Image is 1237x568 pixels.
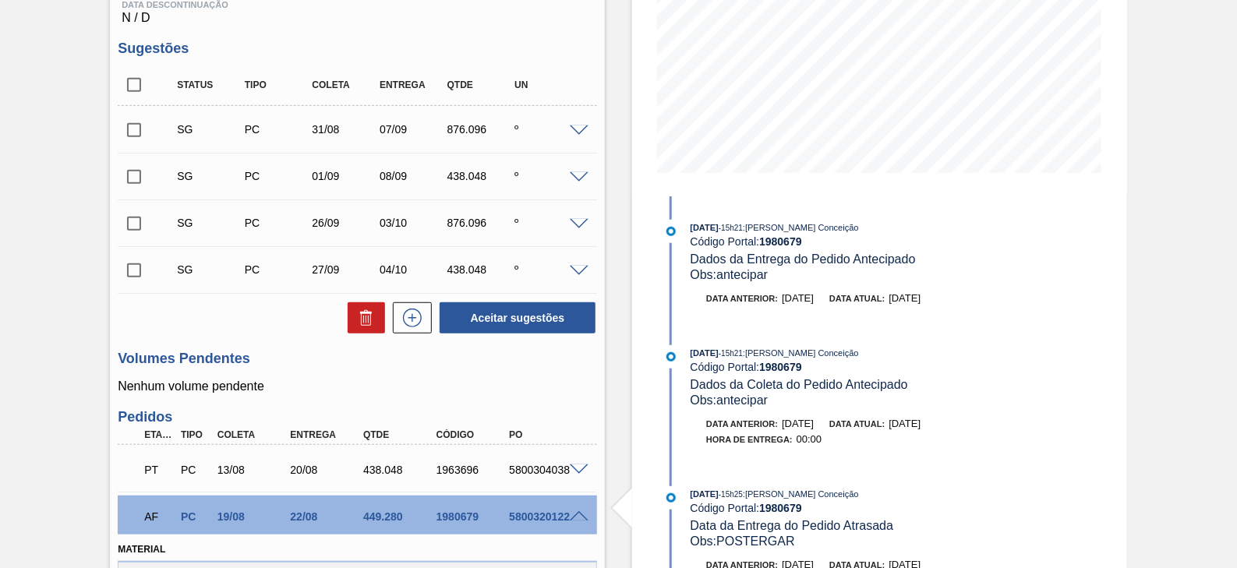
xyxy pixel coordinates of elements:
[889,292,921,304] font: [DATE]
[181,464,196,476] font: PC
[376,217,450,229] div: 03/10/2025
[691,378,908,391] font: Dados da Coleta do Pedido Antecipado
[118,379,264,393] font: Nenhum volume pendente
[214,464,294,476] div: 13/08/2025
[721,490,743,499] font: 15h25
[177,464,214,476] div: Pedido de Compra
[290,464,317,476] font: 20/08
[359,510,440,523] div: 449.280
[177,123,193,136] font: SG
[312,123,339,136] font: 31/08
[691,235,760,248] font: Código Portal:
[118,544,165,555] font: Material
[380,123,407,136] font: 07/09
[144,510,158,523] font: AF
[471,312,565,324] font: Aceitar sugestões
[376,123,450,136] div: 07/09/2025
[505,510,585,523] div: 5800320122
[245,217,260,229] font: PC
[144,429,175,440] font: Etapa
[363,464,403,476] font: 438.048
[363,429,389,440] font: Qtde
[666,227,676,236] img: atual
[340,302,385,333] div: Excluir sugestões
[721,349,743,358] font: 15h21
[380,217,407,229] font: 03/10
[829,294,885,303] font: Data atual:
[173,263,247,276] div: Sugestão Criada
[173,170,247,182] div: Sugestão Criada
[286,464,366,476] div: 20/08/2025
[691,489,719,499] font: [DATE]
[514,170,518,182] font: º
[721,224,743,232] font: 15h21
[514,217,518,229] font: º
[217,464,245,476] font: 13/08
[447,170,487,182] font: 438.048
[177,263,193,276] font: SG
[745,223,859,232] font: [PERSON_NAME] Conceição
[241,217,315,229] div: Pedido de Compra
[514,79,528,90] font: UN
[245,170,260,182] font: PC
[743,348,745,358] font: :
[245,79,267,90] font: Tipo
[666,352,676,362] img: atual
[140,453,177,487] div: Pedido em Trânsito
[509,429,522,440] font: PO
[514,263,518,276] font: º
[290,429,336,440] font: Entrega
[889,418,921,429] font: [DATE]
[759,502,802,514] font: 1980679
[691,223,719,232] font: [DATE]
[312,217,339,229] font: 26/09
[716,393,768,407] font: antecipar
[181,510,196,523] font: PC
[177,510,214,523] div: Pedido de Compra
[308,123,382,136] div: 31/08/2025
[122,11,150,24] font: N / D
[436,429,475,440] font: Código
[359,464,440,476] div: 438.048
[447,79,473,90] font: Qtde
[363,510,403,523] font: 449.280
[214,510,294,523] div: 19/08/2025
[691,534,717,548] font: Obs:
[312,170,339,182] font: 01/09
[743,223,745,232] font: :
[286,510,366,523] div: 22/08/2025
[312,79,349,90] font: Coleta
[447,263,487,276] font: 438.048
[829,419,885,429] font: Data atual:
[177,79,213,90] font: Status
[716,268,768,281] font: antecipar
[308,170,382,182] div: 01/09/2025
[376,170,450,182] div: 08/09/2025
[706,419,778,429] font: Data anterior:
[290,510,317,523] font: 22/08
[241,170,315,182] div: Pedido de Compra
[380,263,407,276] font: 04/10
[514,123,518,136] font: º
[716,534,794,548] font: POSTERGAR
[691,268,717,281] font: Obs:
[509,510,570,523] font: 5800320122
[440,302,596,333] button: Aceitar sugestões
[245,263,260,276] font: PC
[790,435,793,444] font: :
[177,170,193,182] font: SG
[447,217,487,229] font: 876.096
[376,263,450,276] div: 04/10/2025
[173,217,247,229] div: Sugestão Criada
[144,464,158,476] font: PT
[691,502,760,514] font: Código Portal:
[380,79,426,90] font: Entrega
[177,217,193,229] font: SG
[691,348,719,358] font: [DATE]
[691,519,894,532] font: Data da Entrega do Pedido Atrasada
[666,493,676,503] img: atual
[245,123,260,136] font: PC
[745,489,859,499] font: [PERSON_NAME] Conceição
[509,464,570,476] font: 5800304038
[505,464,585,476] div: 5800304038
